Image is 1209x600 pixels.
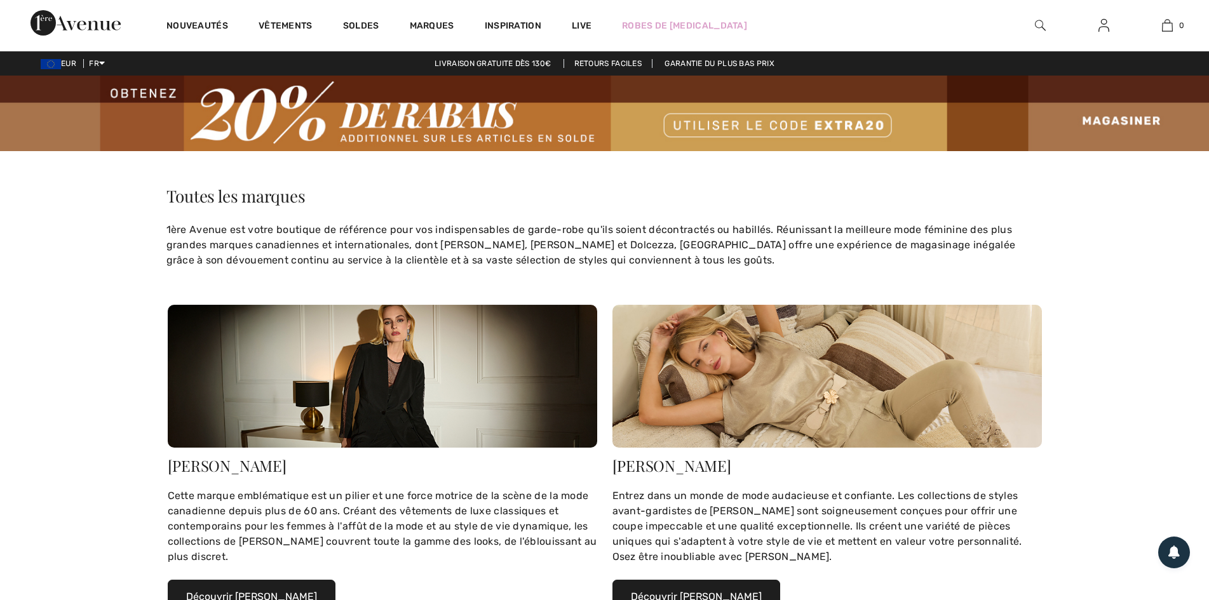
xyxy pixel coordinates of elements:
img: Frank Lyman [612,305,1042,448]
a: Retours faciles [564,59,653,68]
div: 1ère Avenue est votre boutique de référence pour vos indispensables de garde-robe qu'ils soient d... [160,216,1050,274]
a: Vêtements [259,20,313,34]
a: 0 [1136,18,1198,33]
span: FR [89,59,105,68]
div: Entrez dans un monde de mode audacieuse et confiante. Les collections de styles avant-gardistes d... [612,488,1042,564]
img: Joseph Ribkoff [168,305,597,448]
span: 0 [1179,20,1184,31]
img: Euro [41,59,61,69]
a: Se connecter [1088,18,1119,34]
img: Mon panier [1162,18,1173,33]
h1: Toutes les marques [160,182,1050,211]
div: [PERSON_NAME] [612,458,1042,473]
div: Cette marque emblématique est un pilier et une force motrice de la scène de la mode canadienne de... [168,488,597,564]
a: Robes de [MEDICAL_DATA] [622,19,747,32]
a: Livraison gratuite dès 130€ [424,59,561,68]
span: EUR [41,59,81,68]
div: [PERSON_NAME] [168,458,597,473]
a: Garantie du plus bas prix [654,59,785,68]
a: Live [572,19,591,32]
span: Inspiration [485,20,541,34]
img: 1ère Avenue [30,10,121,36]
a: Nouveautés [166,20,228,34]
img: Mes infos [1098,18,1109,33]
a: Marques [410,20,454,34]
img: recherche [1035,18,1046,33]
a: Soldes [343,20,379,34]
